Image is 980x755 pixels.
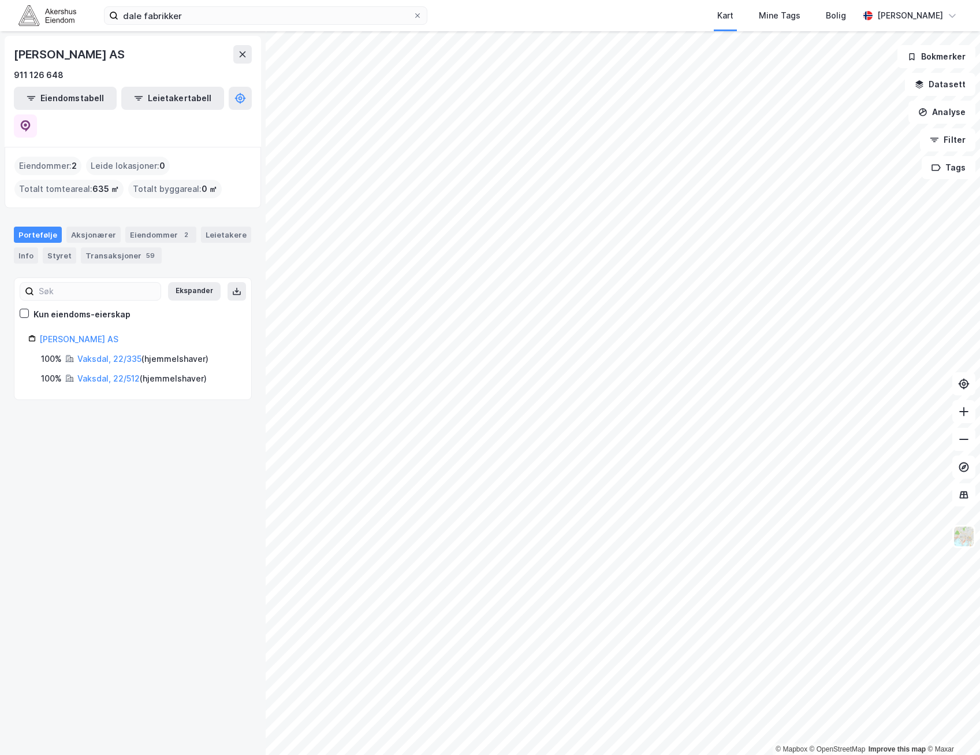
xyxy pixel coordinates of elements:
[826,9,846,23] div: Bolig
[34,283,161,300] input: Søk
[922,700,980,755] div: Kontrollprogram for chat
[81,247,162,264] div: Transaksjoner
[159,159,165,173] span: 0
[18,5,76,25] img: akershus-eiendom-logo.9091f326c980b4bce74ccdd9f866810c.svg
[14,45,127,64] div: [PERSON_NAME] AS
[920,128,975,151] button: Filter
[77,372,207,386] div: ( hjemmelshaver )
[77,352,208,366] div: ( hjemmelshaver )
[922,156,975,179] button: Tags
[810,745,866,753] a: OpenStreetMap
[908,101,975,124] button: Analyse
[121,87,224,110] button: Leietakertabell
[14,87,117,110] button: Eiendomstabell
[717,9,733,23] div: Kart
[776,745,807,753] a: Mapbox
[92,182,119,196] span: 635 ㎡
[86,157,170,175] div: Leide lokasjoner :
[14,180,124,198] div: Totalt tomteareal :
[168,282,221,301] button: Ekspander
[118,7,413,24] input: Søk på adresse, matrikkel, gårdeiere, leietakere eller personer
[14,157,81,175] div: Eiendommer :
[41,352,62,366] div: 100%
[41,372,62,386] div: 100%
[202,182,217,196] span: 0 ㎡
[125,227,196,243] div: Eiendommer
[66,227,121,243] div: Aksjonærer
[869,745,926,753] a: Improve this map
[953,525,975,547] img: Z
[72,159,77,173] span: 2
[897,45,975,68] button: Bokmerker
[14,68,64,82] div: 911 126 648
[759,9,800,23] div: Mine Tags
[39,334,118,344] a: [PERSON_NAME] AS
[905,73,975,96] button: Datasett
[77,354,141,364] a: Vaksdal, 22/335
[14,227,62,243] div: Portefølje
[43,247,76,264] div: Styret
[144,250,157,261] div: 59
[77,373,140,383] a: Vaksdal, 22/512
[128,180,222,198] div: Totalt byggareal :
[922,700,980,755] iframe: Chat Widget
[33,308,131,321] div: Kun eiendoms-eierskap
[180,229,192,240] div: 2
[14,247,38,264] div: Info
[877,9,943,23] div: [PERSON_NAME]
[201,227,251,243] div: Leietakere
